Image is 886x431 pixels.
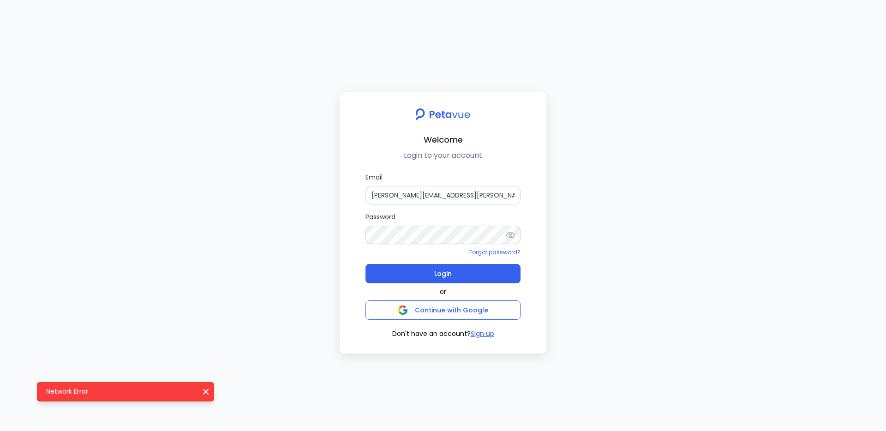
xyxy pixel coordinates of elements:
[415,305,488,315] span: Continue with Google
[347,133,539,146] h2: Welcome
[469,248,521,256] a: Forgot password?
[365,212,521,244] label: Password
[471,329,494,339] button: Sign up
[392,329,471,339] span: Don't have an account?
[434,267,452,280] span: Login
[365,186,521,204] input: Email
[365,264,521,283] button: Login
[37,382,214,401] div: Network Error
[440,287,446,297] span: or
[409,103,476,126] img: petavue logo
[365,300,521,320] button: Continue with Google
[347,150,539,161] p: Login to your account
[365,172,521,204] label: Email
[365,226,521,244] input: Password
[46,387,194,396] p: Network Error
